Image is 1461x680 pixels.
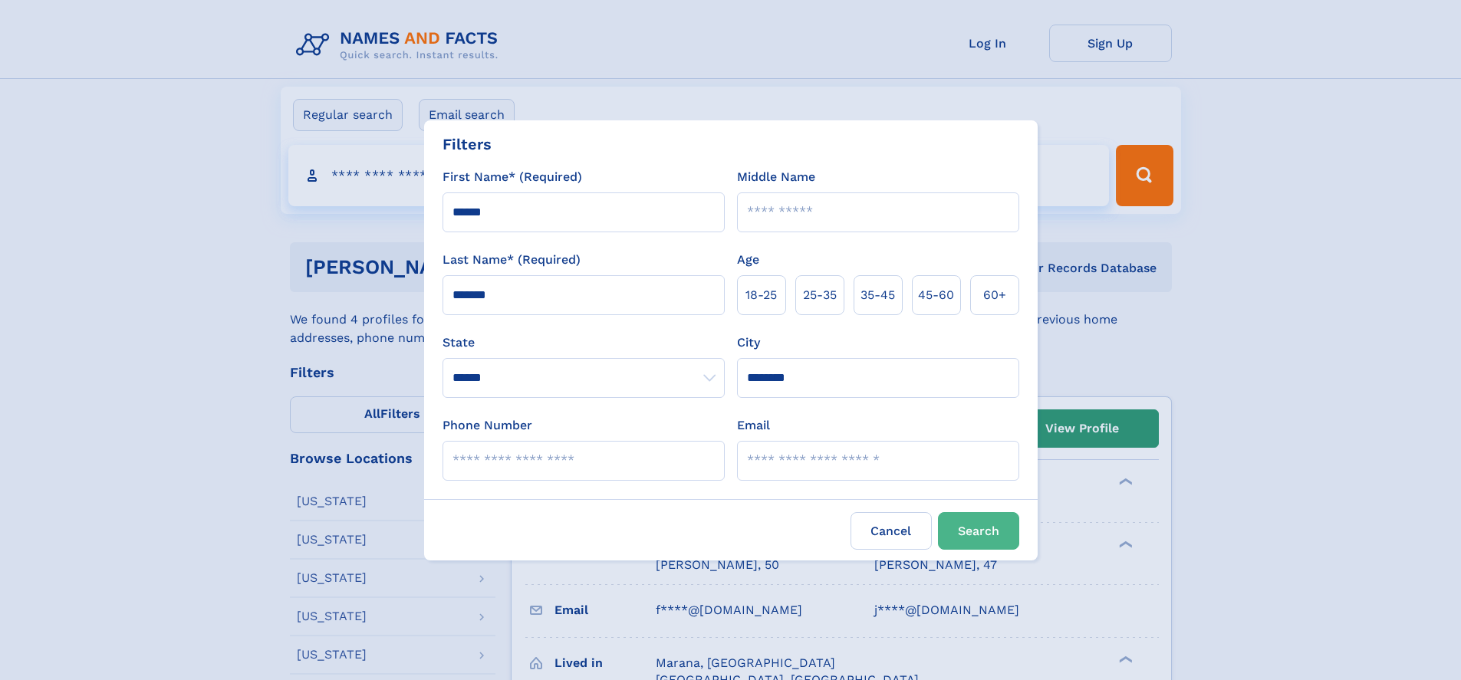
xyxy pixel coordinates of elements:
[737,251,759,269] label: Age
[918,286,954,304] span: 45‑60
[443,251,581,269] label: Last Name* (Required)
[983,286,1006,304] span: 60+
[745,286,777,304] span: 18‑25
[737,333,760,352] label: City
[803,286,837,304] span: 25‑35
[737,168,815,186] label: Middle Name
[737,416,770,435] label: Email
[443,333,725,352] label: State
[938,512,1019,550] button: Search
[443,168,582,186] label: First Name* (Required)
[860,286,895,304] span: 35‑45
[851,512,932,550] label: Cancel
[443,416,532,435] label: Phone Number
[443,133,492,156] div: Filters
